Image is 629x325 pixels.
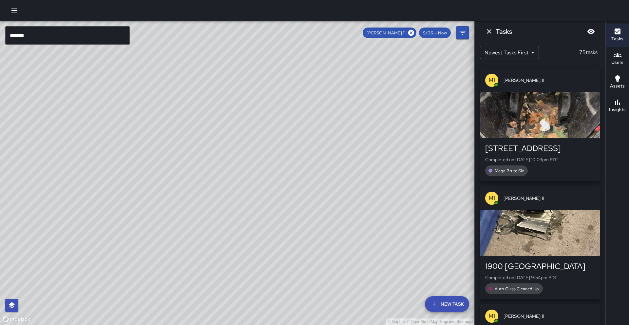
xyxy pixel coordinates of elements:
div: 1900 [GEOGRAPHIC_DATA] [485,261,595,272]
button: Blur [584,25,598,38]
button: Dismiss [483,25,496,38]
span: 9/06 — Now [419,30,451,36]
span: Auto Glass Cleaned Up [491,286,543,292]
div: [STREET_ADDRESS] [485,143,595,154]
h6: Tasks [496,26,512,37]
span: [PERSON_NAME] 11 [504,195,595,201]
button: Assets [606,71,629,94]
button: Filters [456,26,469,39]
button: M1[PERSON_NAME] 111900 [GEOGRAPHIC_DATA]Completed on [DATE] 9:54pm PDTAuto Glass Cleaned Up [480,186,600,299]
span: [PERSON_NAME] 11 [504,313,595,319]
div: Newest Tasks First [480,46,539,59]
button: Tasks [606,24,629,47]
span: [PERSON_NAME] 11 [363,30,410,36]
p: M1 [489,312,495,320]
p: Completed on [DATE] 10:03pm PDT [485,156,595,163]
div: [PERSON_NAME] 11 [363,28,416,38]
p: Completed on [DATE] 9:54pm PDT [485,274,595,281]
p: M1 [489,194,495,202]
h6: Insights [609,106,626,113]
button: M1[PERSON_NAME] 11[STREET_ADDRESS]Completed on [DATE] 10:03pm PDTMega Brute Six [480,68,600,181]
span: Mega Brute Six [491,168,528,174]
button: Insights [606,94,629,118]
button: Users [606,47,629,71]
button: New Task [425,296,469,312]
p: 75 tasks [577,48,600,56]
h6: Users [611,59,623,66]
span: [PERSON_NAME] 11 [504,77,595,84]
h6: Tasks [611,35,623,43]
p: M1 [489,76,495,84]
h6: Assets [610,83,625,90]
